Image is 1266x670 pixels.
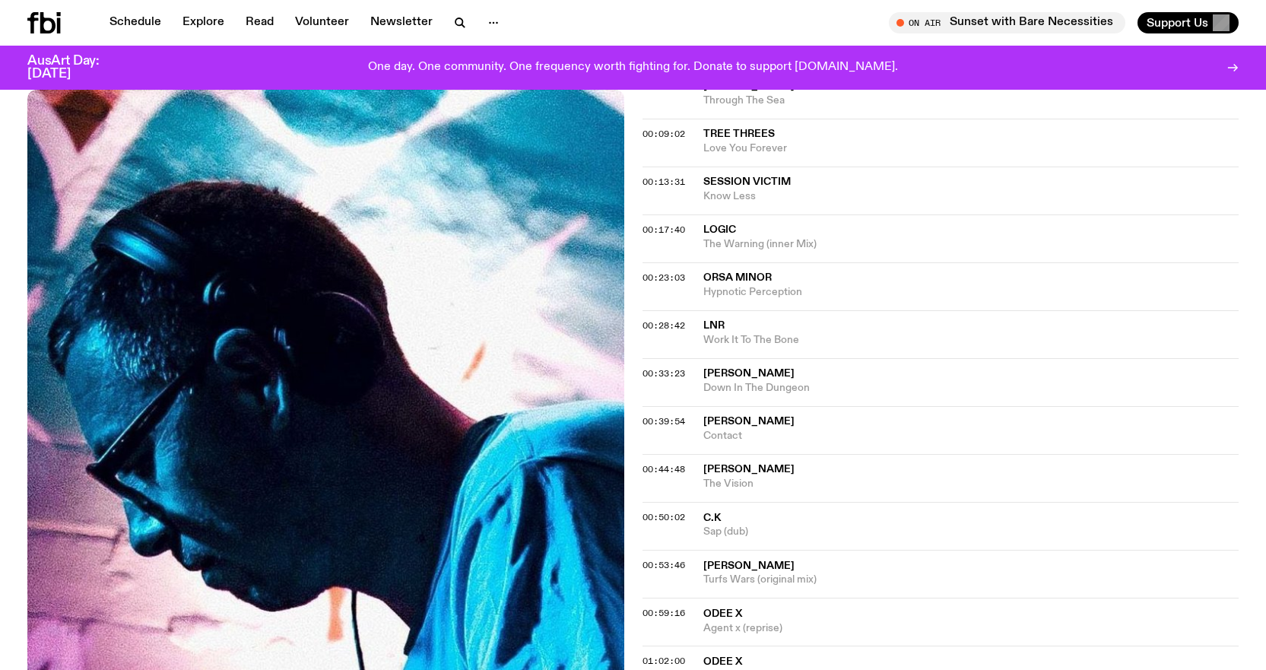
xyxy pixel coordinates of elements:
[703,560,795,571] span: [PERSON_NAME]
[703,513,721,523] span: C.K
[643,176,685,188] span: 00:13:31
[643,128,685,140] span: 00:09:02
[643,657,685,665] button: 01:02:00
[703,525,1239,539] span: Sap (dub)
[703,129,775,139] span: Tree Threes
[643,274,685,282] button: 00:23:03
[643,130,685,138] button: 00:09:02
[643,465,685,474] button: 00:44:48
[643,271,685,284] span: 00:23:03
[703,141,1239,156] span: Love You Forever
[643,367,685,379] span: 00:33:23
[643,418,685,426] button: 00:39:54
[703,285,1239,300] span: Hypnotic Perception
[703,272,772,283] span: Orsa Minor
[703,416,795,427] span: [PERSON_NAME]
[643,655,685,667] span: 01:02:00
[236,12,283,33] a: Read
[703,368,795,379] span: [PERSON_NAME]
[643,370,685,378] button: 00:33:23
[643,463,685,475] span: 00:44:48
[643,511,685,523] span: 00:50:02
[1147,16,1208,30] span: Support Us
[703,176,791,187] span: Session Victim
[703,224,736,235] span: Logic
[703,477,1239,491] span: The Vision
[643,226,685,234] button: 00:17:40
[173,12,233,33] a: Explore
[889,12,1125,33] button: On AirSunset with Bare Necessities
[703,94,1239,108] span: Through The Sea
[27,55,125,81] h3: AusArt Day: [DATE]
[643,561,685,570] button: 00:53:46
[643,559,685,571] span: 00:53:46
[703,621,1239,636] span: Agent x (reprise)
[286,12,358,33] a: Volunteer
[643,322,685,330] button: 00:28:42
[703,429,1239,443] span: Contact
[703,464,795,475] span: [PERSON_NAME]
[361,12,442,33] a: Newsletter
[100,12,170,33] a: Schedule
[703,656,742,667] span: Odee X
[643,415,685,427] span: 00:39:54
[643,607,685,619] span: 00:59:16
[703,320,725,331] span: LNR
[703,237,1239,252] span: The Warning (inner Mix)
[643,82,685,90] button: 00:04:31
[703,608,742,619] span: Odee X
[703,333,1239,348] span: Work It To The Bone
[643,178,685,186] button: 00:13:31
[643,224,685,236] span: 00:17:40
[1137,12,1239,33] button: Support Us
[703,189,1239,204] span: Know Less
[703,573,1239,587] span: Turfs Wars (original mix)
[643,319,685,332] span: 00:28:42
[703,381,1239,395] span: Down In The Dungeon
[643,513,685,522] button: 00:50:02
[643,609,685,618] button: 00:59:16
[368,61,898,75] p: One day. One community. One frequency worth fighting for. Donate to support [DOMAIN_NAME].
